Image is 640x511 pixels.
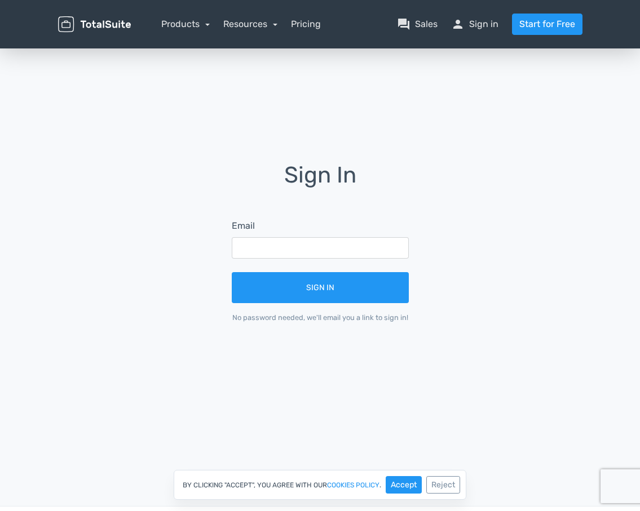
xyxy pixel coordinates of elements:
a: Products [161,19,210,29]
img: TotalSuite for WordPress [58,16,131,32]
label: Email [232,219,255,233]
span: question_answer [397,17,411,31]
a: question_answerSales [397,17,438,31]
a: personSign in [451,17,498,31]
a: Pricing [291,17,321,31]
button: Reject [426,476,460,494]
a: Start for Free [512,14,582,35]
a: cookies policy [327,482,379,488]
div: No password needed, we'll email you a link to sign in! [232,312,409,323]
h1: Sign In [216,163,425,203]
button: Accept [386,476,422,494]
span: person [451,17,465,31]
div: By clicking "Accept", you agree with our . [174,470,466,500]
a: Resources [223,19,277,29]
button: Sign In [232,272,409,303]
